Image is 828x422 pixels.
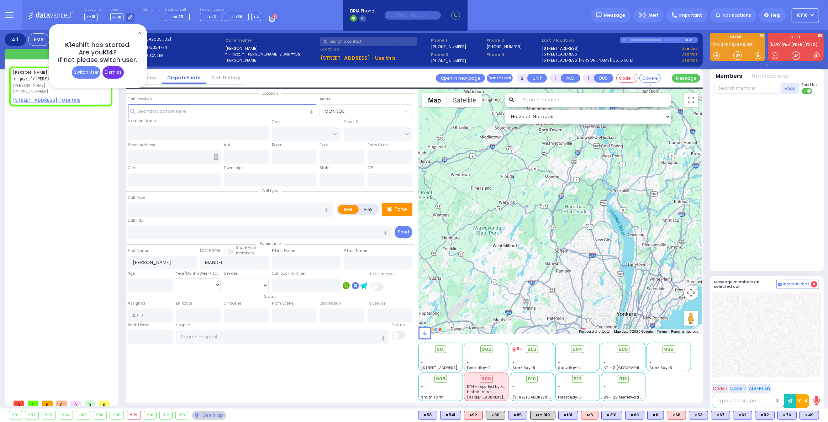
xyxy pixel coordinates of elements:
[558,354,560,360] span: -
[28,401,38,406] span: 1
[714,83,781,94] input: Search member
[574,375,581,383] span: 912
[604,12,626,19] span: Message
[689,411,708,420] div: K53
[128,195,145,201] label: Call Type
[76,411,90,419] div: 905
[486,44,522,49] label: [PHONE_NUMBER]
[110,411,123,419] div: 908
[733,411,752,420] div: BLS
[649,360,652,365] span: -
[480,375,493,383] div: 909
[392,322,405,328] label: Pick up
[421,365,489,370] span: [STREET_ADDRESS][PERSON_NAME]
[684,311,698,326] button: Drag Pegman onto the map to open Street View
[421,389,423,395] span: -
[338,205,359,214] label: EMS
[25,411,39,419] div: 902
[558,411,578,420] div: BLS
[385,11,441,20] input: (000)000-00000
[224,301,241,306] label: On Scene
[418,411,437,420] div: BLS
[128,165,136,171] label: City
[601,411,622,420] div: BLS
[512,347,522,352] div: 11%
[28,33,49,46] div: EMS
[781,83,800,94] button: +Add
[200,8,261,12] label: Fire units on call
[56,401,67,406] span: 0
[648,12,659,19] span: Alert
[431,37,484,43] span: Phone 1
[110,13,123,21] span: K-18
[130,53,223,59] label: WIRELESS CALLER
[647,411,664,420] div: BLS
[5,33,26,46] div: All
[464,411,483,420] div: M12
[561,74,580,83] button: ALS
[528,375,536,383] span: 910
[686,37,698,43] div: K-18
[755,411,775,420] div: BLS
[616,74,638,83] button: Code-1
[558,360,560,365] span: -
[604,389,606,395] span: -
[224,271,237,276] label: Gender
[272,119,285,125] label: Cross 1
[684,286,698,300] button: Map camera controls
[225,51,318,57] label: ר' בנציון - ר' [PERSON_NAME] בערקאוויטש
[14,401,24,406] span: 0
[440,411,461,420] div: BLS
[395,226,412,238] button: Send
[176,322,191,328] label: Hospital
[619,375,627,383] span: 913
[213,154,218,160] span: Other building occupants
[422,93,447,107] button: Show street map
[714,280,776,289] h5: Message members on selected call
[418,411,437,420] div: K58
[542,57,634,63] a: [STREET_ADDRESS][PERSON_NAME][US_STATE]
[723,12,751,19] span: Notifications
[512,360,515,365] span: -
[320,37,417,46] input: Search a contact
[486,37,539,43] span: Phone 3
[679,12,702,19] span: Important
[225,37,318,43] label: Caller name
[512,354,515,360] span: -
[508,411,527,420] div: K85
[253,14,259,20] span: +4
[512,384,515,389] span: -
[176,411,188,419] div: 913
[710,35,765,40] label: KJ EMS...
[581,411,598,420] div: M3
[783,282,809,287] span: Internal Chat
[604,395,644,400] span: BG - 29 Merriewold S.
[542,46,579,52] a: [STREET_ADDRESS],
[128,104,317,118] input: Search location here
[667,411,686,420] div: K68
[272,271,306,276] label: Call back number
[236,245,256,250] small: Share with
[72,66,100,79] div: Switch User
[649,354,652,360] span: -
[796,394,809,408] button: 10-4
[447,93,482,107] button: Show satellite imagery
[604,354,606,360] span: -
[421,384,423,389] span: -
[542,51,579,57] a: [STREET_ADDRESS]
[508,411,527,420] div: BLS
[368,301,386,306] label: In Service
[162,74,206,81] a: Dispatch info
[776,280,819,289] button: Internal Chat 4
[144,411,157,419] div: 910
[755,411,775,420] div: K112
[672,74,700,83] button: Message
[768,35,824,40] label: KJFD
[84,13,97,21] span: KY18
[207,14,216,20] span: DC3
[225,46,318,52] label: [PERSON_NAME]
[684,93,698,107] button: Toggle fullscreen view
[664,346,674,353] span: 906
[681,46,698,52] a: Use this
[486,411,505,420] div: K90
